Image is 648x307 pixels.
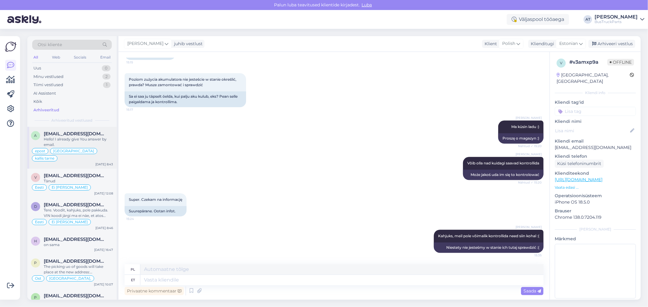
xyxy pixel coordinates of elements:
div: Küsi telefoninumbrit [555,160,604,168]
p: Brauser [555,208,636,214]
div: 1 [103,82,111,88]
div: Tänud [44,178,113,184]
p: Kliendi nimi [555,118,636,125]
span: [GEOGRAPHIC_DATA], [49,277,91,280]
p: Kliendi tag'id [555,99,636,106]
span: [PERSON_NAME] [127,40,163,47]
div: AT [584,15,592,24]
span: kallis tarne [35,157,54,160]
div: Klient [482,41,497,47]
span: Estonian [559,40,578,47]
span: Polish [502,40,515,47]
div: on sama [44,242,113,248]
div: # v3amxp9a [569,59,607,66]
span: [PERSON_NAME] [516,116,542,120]
div: Socials [73,53,87,61]
img: Askly Logo [5,41,16,52]
div: AI Assistent [33,90,56,96]
span: Offline [607,59,634,66]
span: Arhiveeritud vestlused [52,118,93,123]
div: Kõik [33,99,42,105]
span: [GEOGRAPHIC_DATA] [53,149,94,153]
div: [DATE] 12:08 [94,191,113,196]
span: p [34,295,37,300]
span: Eesti [35,220,44,224]
div: Hello! I already give You answer by email. [44,137,113,147]
div: [GEOGRAPHIC_DATA], [GEOGRAPHIC_DATA] [557,72,630,85]
span: 15:15 [126,60,149,65]
span: Võib olla nad kuidagi saavad kontrollida [467,161,539,165]
span: h [34,239,37,243]
span: prestenergy@gmail.com [44,258,107,264]
a: [PERSON_NAME]BusTruckParts [595,15,644,24]
div: Arhiveeri vestlus [588,40,635,48]
div: BusTruckParts [595,19,638,24]
span: D [34,204,37,209]
div: Arhiveeritud [33,107,59,113]
input: Lisa tag [555,107,636,116]
span: 15:17 [126,107,149,112]
div: The picking uo of goods will take place at the new address: [STREET_ADDRESS]. To receive your ord... [44,264,113,275]
div: Suurepärane. Ootan infot. [125,206,187,216]
a: [URL][DOMAIN_NAME] [555,177,602,182]
div: Może jakoś uda im się to kontrolować [463,170,543,180]
span: Poziom zużycia akumulatora nie jesteście w stanie określić, prawda? Musze zamontować i sprawdzić [129,77,237,87]
span: [PERSON_NAME] [516,152,542,157]
p: iPhone OS 18.5.0 [555,199,636,205]
span: a [34,133,37,138]
span: Kahjuks, meil pole võimalik kontrollida need siin kohal :( [438,234,539,238]
div: Tiimi vestlused [33,82,63,88]
div: All [32,53,39,61]
span: Otsi kliente [38,42,62,48]
div: juhib vestlust [172,41,203,47]
span: [PERSON_NAME] [516,225,542,229]
span: prestenergy@gmail.com [44,293,107,299]
span: Super. Czekam na informację [129,197,182,202]
span: Ost [35,277,41,280]
div: Proszę o magazyn :) [498,133,543,143]
span: Eesti [35,186,44,189]
div: Email [99,53,112,61]
span: Ma küsin ladu :) [511,124,539,129]
span: epost [35,149,45,153]
div: et [131,275,135,285]
div: pl [131,264,135,275]
span: Nähtud ✓ 15:20 [518,144,542,148]
span: hanielhand@yahoo.com [44,237,107,242]
p: Chrome 138.0.7204.119 [555,214,636,221]
span: V [34,175,37,180]
span: 15:24 [126,217,149,221]
div: [PERSON_NAME] [555,227,636,232]
p: Klienditeekond [555,170,636,177]
div: 0 [102,65,111,71]
span: Ei [PERSON_NAME] [52,186,88,189]
div: Kliendi info [555,90,636,96]
span: Nähtud ✓ 15:20 [518,180,542,185]
span: p [34,261,37,265]
div: Web [51,53,61,61]
span: v [560,61,562,65]
div: Tere. Voodit, kahjuks, pole pakkuda. VIN koodi järgi ma ei näe, et atos peab olema külmkapp. [44,207,113,218]
input: Lisa nimi [555,127,629,134]
div: [PERSON_NAME] [595,15,638,19]
div: Privaatne kommentaar [125,287,184,295]
div: Minu vestlused [33,74,63,80]
p: Märkmed [555,236,636,242]
div: 2 [102,74,111,80]
div: [DATE] 16:47 [94,248,113,252]
p: [EMAIL_ADDRESS][DOMAIN_NAME] [555,144,636,151]
span: Luba [360,2,374,8]
p: Operatsioonisüsteem [555,193,636,199]
span: Ei [PERSON_NAME] [52,220,88,224]
div: Väljaspool tööaega [507,14,569,25]
div: Niestety nie jesteśmy w stanie ich tutaj sprawdzić :( [434,242,543,253]
p: Kliendi email [555,138,636,144]
span: Damir.v1994@gmail.com [44,202,107,207]
span: Vahurtepper@gmai.com [44,173,107,178]
div: [DATE] 8:43 [95,162,113,167]
span: Saada [523,288,541,294]
span: aasorza@yahoo.com [44,131,107,137]
p: Kliendi telefon [555,153,636,160]
div: Klienditugi [528,41,554,47]
div: Sa ei saa ju täpselt öelda, kui palju aku kulub, eks? Pean selle paigaldama ja kontrollima. [125,91,246,107]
